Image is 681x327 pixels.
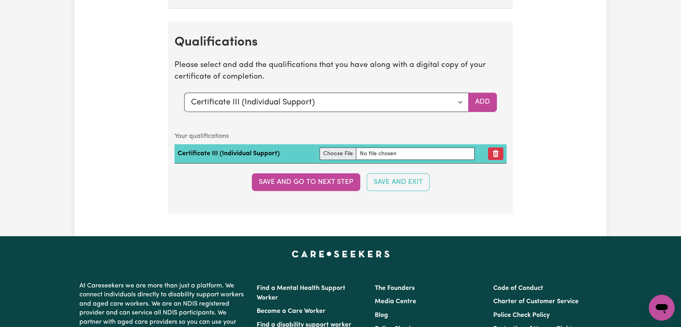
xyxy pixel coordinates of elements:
a: The Founders [375,285,415,292]
a: Police Check Policy [493,312,550,319]
a: Blog [375,312,388,319]
a: Find a Mental Health Support Worker [257,285,345,301]
button: Remove qualification [488,148,503,160]
td: Certificate III (Individual Support) [174,144,316,164]
button: Save and Exit [367,173,430,191]
iframe: Button to launch messaging window [649,295,675,321]
button: Save and go to next step [252,173,360,191]
button: Add selected qualification [468,93,497,112]
a: Charter of Customer Service [493,298,579,305]
p: Please select and add the qualifications that you have along with a digital copy of your certific... [174,60,507,83]
a: Media Centre [375,298,416,305]
a: Become a Care Worker [257,308,326,315]
h2: Qualifications [174,35,507,50]
caption: Your qualifications [174,128,507,144]
a: Code of Conduct [493,285,543,292]
a: Careseekers home page [292,251,390,257]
